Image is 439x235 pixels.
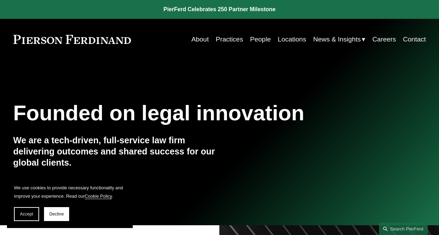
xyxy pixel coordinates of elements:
button: Accept [14,207,39,221]
a: Contact [403,33,426,46]
a: Locations [278,33,306,46]
h1: Founded on legal innovation [13,101,357,125]
a: Search this site [379,223,428,235]
span: Decline [49,212,64,217]
span: Accept [20,212,33,217]
a: folder dropdown [313,33,365,46]
a: Practices [216,33,243,46]
a: Cookie Policy [85,194,112,199]
section: Cookie banner [7,177,133,228]
a: Careers [372,33,396,46]
a: About [191,33,209,46]
h4: We are a tech-driven, full-service law firm delivering outcomes and shared success for our global... [13,135,220,168]
a: People [250,33,271,46]
button: Decline [44,207,69,221]
p: We use cookies to provide necessary functionality and improve your experience. Read our . [14,184,126,200]
span: News & Insights [313,33,361,45]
